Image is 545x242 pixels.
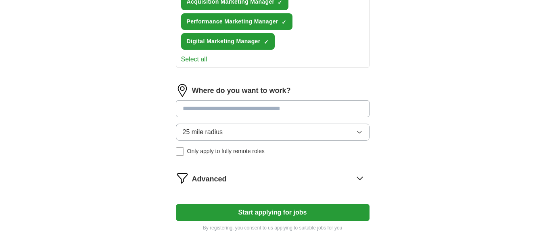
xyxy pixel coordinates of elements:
[181,55,207,64] button: Select all
[183,127,223,137] span: 25 mile radius
[176,204,370,221] button: Start applying for jobs
[187,17,278,26] span: Performance Marketing Manager
[264,39,269,45] span: ✓
[176,147,184,156] input: Only apply to fully remote roles
[181,33,275,50] button: Digital Marketing Manager✓
[192,85,291,96] label: Where do you want to work?
[192,174,227,185] span: Advanced
[282,19,286,25] span: ✓
[181,13,292,30] button: Performance Marketing Manager✓
[187,147,265,156] span: Only apply to fully remote roles
[187,37,261,46] span: Digital Marketing Manager
[176,172,189,185] img: filter
[176,224,370,231] p: By registering, you consent to us applying to suitable jobs for you
[176,124,370,141] button: 25 mile radius
[176,84,189,97] img: location.png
